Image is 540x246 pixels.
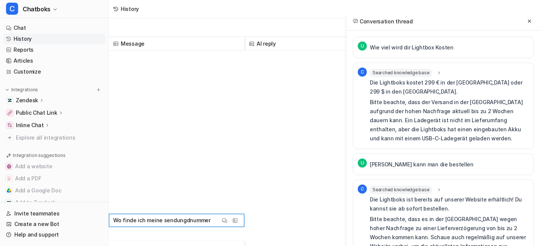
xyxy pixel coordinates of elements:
[3,132,105,143] a: Explore all integrations
[3,172,105,184] button: Add a PDFAdd a PDF
[23,4,51,14] span: Chatboks
[3,208,105,219] a: Invite teammates
[16,132,102,144] span: Explore all integrations
[370,160,474,169] p: [PERSON_NAME] kann man die bestellen
[3,45,105,55] a: Reports
[358,68,367,77] span: C
[3,86,40,94] button: Integrations
[370,98,529,143] p: Bitte beachte, dass der Versand in der [GEOGRAPHIC_DATA] aufgrund der hohen Nachfrage aktuell bis...
[248,37,398,51] span: AI reply
[3,229,105,240] a: Help and support
[3,55,105,66] a: Articles
[16,97,38,104] p: Zendesk
[96,87,101,92] img: menu_add.svg
[370,186,432,194] span: Searched knowledge base
[16,109,57,117] p: Public Chat Link
[370,69,432,77] span: Searched knowledge base
[358,42,367,51] span: U
[8,123,12,128] img: Inline Chat
[358,184,367,194] span: C
[11,87,38,93] p: Integrations
[112,37,241,51] span: Message
[353,17,413,25] h2: Conversation thread
[370,78,529,96] p: Die Lightboks kostet 299 € in der [GEOGRAPHIC_DATA] oder 299 $ in den [GEOGRAPHIC_DATA].
[3,23,105,33] a: Chat
[7,164,11,169] img: Add a website
[370,195,529,213] p: Die Lightboks ist bereits auf unserer Website erhältlich! Du kannst sie ab sofort bestellen.
[3,66,105,77] a: Customize
[3,34,105,44] a: History
[358,158,367,168] span: U
[113,214,211,227] p: Wo finde ich meine sendungdnummer
[5,87,10,92] img: expand menu
[3,197,105,209] button: Add to ZendeskAdd to Zendesk
[3,219,105,229] a: Create a new Bot
[8,111,12,115] img: Public Chat Link
[6,3,18,15] span: C
[7,200,11,205] img: Add to Zendesk
[3,184,105,197] button: Add a Google DocAdd a Google Doc
[370,43,454,52] p: Wie viel wird dir Lightbox Kosten
[3,160,105,172] button: Add a websiteAdd a website
[16,121,44,129] p: Inline Chat
[6,134,14,141] img: explore all integrations
[7,176,11,181] img: Add a PDF
[13,152,65,159] p: Integration suggestions
[8,98,12,103] img: Zendesk
[7,188,11,193] img: Add a Google Doc
[121,5,139,13] div: History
